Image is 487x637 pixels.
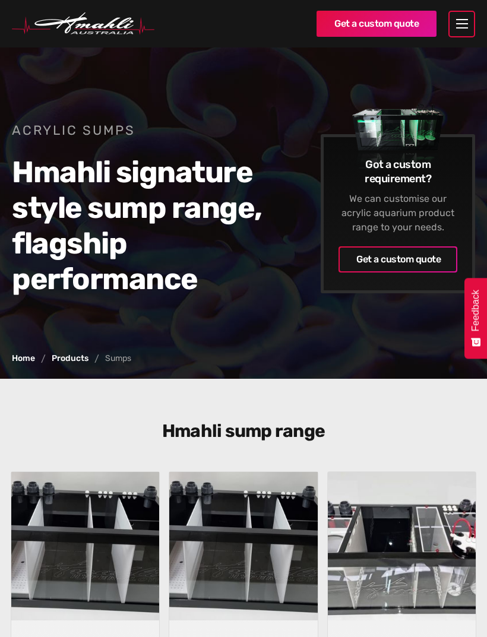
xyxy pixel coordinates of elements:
div: Sumps [105,354,131,363]
h2: Hmahli signature style sump range, flagship performance [12,154,282,297]
h3: Hmahli sump range [15,420,472,442]
a: Get a custom quote [339,246,457,272]
a: Home [12,354,35,363]
img: Sumps [339,83,457,189]
h6: Got a custom requirement? [339,157,457,186]
img: Hmahli Australia Logo [12,12,154,35]
img: Hyper-Flow 900 Sump [11,472,160,620]
a: Get a custom quote [317,11,437,37]
a: Products [52,354,88,363]
a: home [12,12,305,35]
h1: Acrylic Sumps [12,122,282,140]
img: Hyper-Flow 750 Sump [169,472,318,620]
span: Feedback [470,290,481,331]
div: Get a custom quote [356,252,439,267]
button: Feedback - Show survey [464,278,487,359]
img: Elite Series Medium [328,472,476,620]
div: We can customise our acrylic aquarium product range to your needs. [339,192,457,234]
div: menu [448,11,475,37]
